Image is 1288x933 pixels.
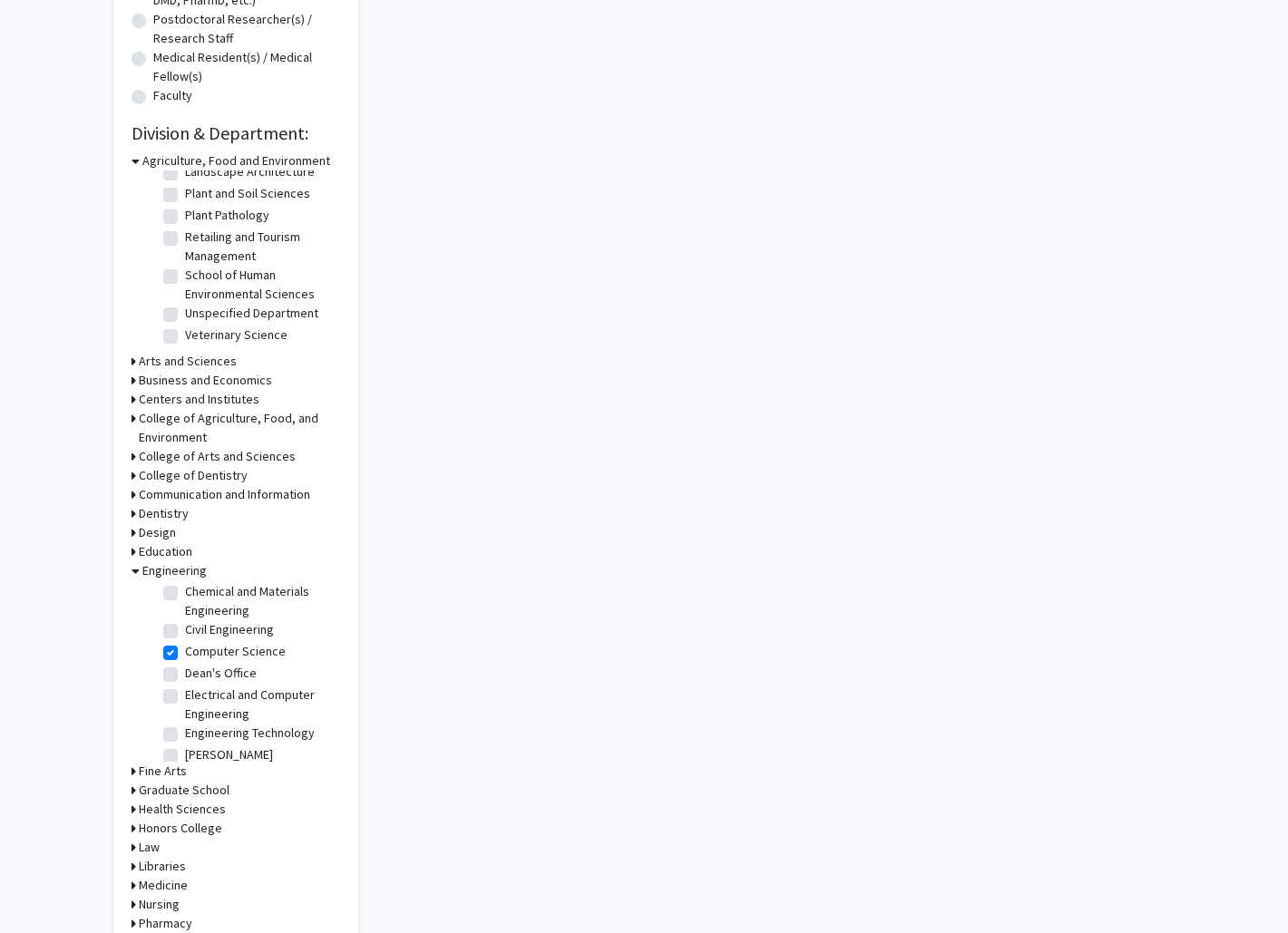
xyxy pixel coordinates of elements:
[139,352,237,371] h3: Arts and Sciences
[14,851,77,919] iframe: Chat
[185,582,336,620] label: Chemical and Materials Engineering
[185,304,318,323] label: Unspecified Department
[153,86,192,105] label: Faculty
[185,685,336,724] label: Electrical and Computer Engineering
[139,781,229,800] h3: Graduate School
[185,206,269,225] label: Plant Pathology
[139,409,340,447] h3: College of Agriculture, Food, and Environment
[185,326,288,345] label: Veterinary Science
[185,642,286,661] label: Computer Science
[142,561,207,580] h3: Engineering
[139,762,187,781] h3: Fine Arts
[139,876,188,895] h3: Medicine
[153,10,340,48] label: Postdoctoral Researcher(s) / Research Staff
[139,485,310,504] h3: Communication and Information
[139,914,192,933] h3: Pharmacy
[139,523,176,542] h3: Design
[139,800,226,819] h3: Health Sciences
[139,390,259,409] h3: Centers and Institutes
[185,745,336,783] label: [PERSON_NAME] [MEDICAL_DATA]
[139,838,160,857] h3: Law
[139,447,296,466] h3: College of Arts and Sciences
[185,620,274,639] label: Civil Engineering
[185,724,315,743] label: Engineering Technology
[185,184,310,203] label: Plant and Soil Sciences
[185,162,315,181] label: Landscape Architecture
[185,664,257,683] label: Dean's Office
[139,895,180,914] h3: Nursing
[153,48,340,86] label: Medical Resident(s) / Medical Fellow(s)
[139,466,248,485] h3: College of Dentistry
[139,819,222,838] h3: Honors College
[185,266,336,304] label: School of Human Environmental Sciences
[139,857,186,876] h3: Libraries
[142,151,330,170] h3: Agriculture, Food and Environment
[139,542,192,561] h3: Education
[139,504,189,523] h3: Dentistry
[139,371,272,390] h3: Business and Economics
[132,122,340,144] h2: Division & Department:
[185,228,336,266] label: Retailing and Tourism Management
